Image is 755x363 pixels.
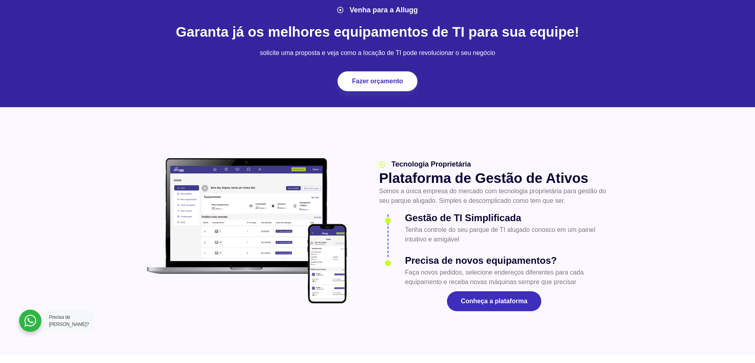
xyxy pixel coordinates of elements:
[347,5,417,16] span: Venha para a Allugg
[338,71,417,91] a: Fazer orçamento
[379,170,609,186] h2: Plataforma de Gestão de Ativos
[612,261,755,363] div: Widget de chat
[143,155,351,308] img: plataforma allugg
[405,211,609,225] h3: Gestão de TI Simplificada
[389,159,471,170] span: Tecnologia Proprietária
[352,78,403,84] span: Fazer orçamento
[143,48,613,58] p: solicite uma proposta e veja como a locação de TI pode revolucionar o seu negócio
[379,186,609,206] p: Somos a única empresa do mercado com tecnologia proprietária para gestão do seu parque alugado. S...
[612,261,755,363] iframe: Chat Widget
[405,253,609,268] h3: Precisa de novos equipamentos?
[447,291,541,311] a: Conheça a plataforma
[143,24,613,40] h2: Garanta já os melhores equipamentos de TI para sua equipe!
[405,225,609,244] p: Tenha controle do seu parque de TI alugado conosco em um painel intuitivo e amigável
[461,298,527,304] span: Conheça a plataforma
[49,314,89,327] span: Precisa de [PERSON_NAME]?
[405,268,609,287] p: Faça novos pedidos, selecione endereços diferentes para cada equipamento e receba novas máquinas ...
